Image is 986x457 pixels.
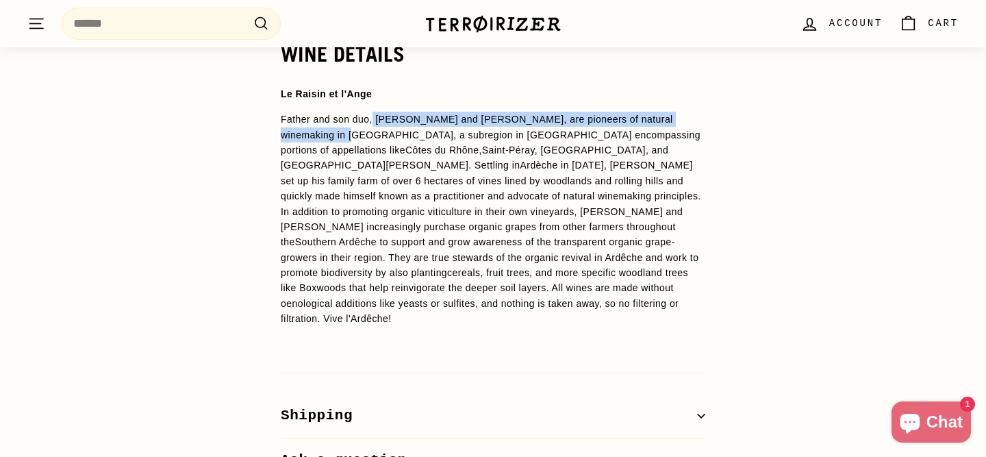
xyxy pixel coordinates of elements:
a: Cart [891,3,967,44]
button: Shipping [281,394,705,439]
strong: Le Raisin et l'Ange [281,88,372,99]
a: Account [792,3,891,44]
span: Cart [928,16,959,31]
p: Father and son duo, [PERSON_NAME] and [PERSON_NAME], are pioneers of natural winemaking in [GEOGR... [281,112,705,326]
inbox-online-store-chat: Shopify online store chat [887,402,975,446]
h2: WINE DETAILS [281,42,705,66]
span: Ardèche in [DATE], [PERSON_NAME] set up his family farm of over 6 hectares of vines lined by wood... [281,160,701,324]
span: Côtes du Rhône, [405,145,482,156]
span: Account [829,16,883,31]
